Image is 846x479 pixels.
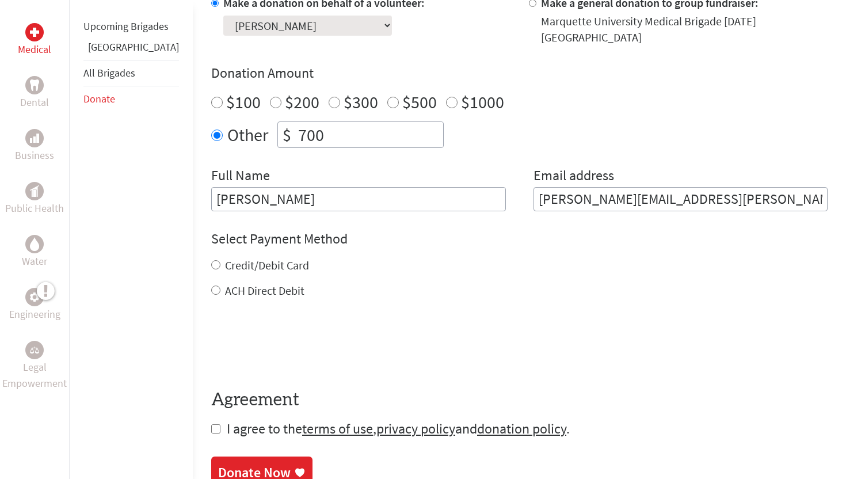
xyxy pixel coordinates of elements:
[211,230,828,248] h4: Select Payment Method
[226,91,261,113] label: $100
[20,76,49,111] a: DentalDental
[15,129,54,164] a: BusinessBusiness
[211,187,506,211] input: Enter Full Name
[83,92,115,105] a: Donate
[541,13,828,45] div: Marquette University Medical Brigade [DATE] [GEOGRAPHIC_DATA]
[211,166,270,187] label: Full Name
[5,182,64,216] a: Public HealthPublic Health
[25,235,44,253] div: Water
[211,390,828,410] h4: Agreement
[25,76,44,94] div: Dental
[461,91,504,113] label: $1000
[225,283,304,298] label: ACH Direct Debit
[302,420,373,438] a: terms of use
[83,60,179,86] li: All Brigades
[278,122,296,147] div: $
[9,306,60,322] p: Engineering
[83,20,169,33] a: Upcoming Brigades
[402,91,437,113] label: $500
[2,341,67,391] a: Legal EmpowermentLegal Empowerment
[344,91,378,113] label: $300
[20,94,49,111] p: Dental
[296,122,443,147] input: Enter Amount
[30,292,39,302] img: Engineering
[227,420,570,438] span: I agree to the , and .
[533,187,828,211] input: Your Email
[30,134,39,143] img: Business
[18,23,51,58] a: MedicalMedical
[2,359,67,391] p: Legal Empowerment
[211,322,386,367] iframe: reCAPTCHA
[227,121,268,148] label: Other
[83,86,179,112] li: Donate
[30,185,39,197] img: Public Health
[25,182,44,200] div: Public Health
[25,129,44,147] div: Business
[83,14,179,39] li: Upcoming Brigades
[25,288,44,306] div: Engineering
[376,420,455,438] a: privacy policy
[88,40,179,54] a: [GEOGRAPHIC_DATA]
[25,341,44,359] div: Legal Empowerment
[83,66,135,79] a: All Brigades
[25,23,44,41] div: Medical
[211,64,828,82] h4: Donation Amount
[30,237,39,250] img: Water
[533,166,614,187] label: Email address
[9,288,60,322] a: EngineeringEngineering
[30,347,39,353] img: Legal Empowerment
[5,200,64,216] p: Public Health
[285,91,319,113] label: $200
[477,420,566,438] a: donation policy
[18,41,51,58] p: Medical
[225,258,309,272] label: Credit/Debit Card
[22,253,47,269] p: Water
[83,39,179,60] li: Panama
[30,79,39,90] img: Dental
[15,147,54,164] p: Business
[30,28,39,37] img: Medical
[22,235,47,269] a: WaterWater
